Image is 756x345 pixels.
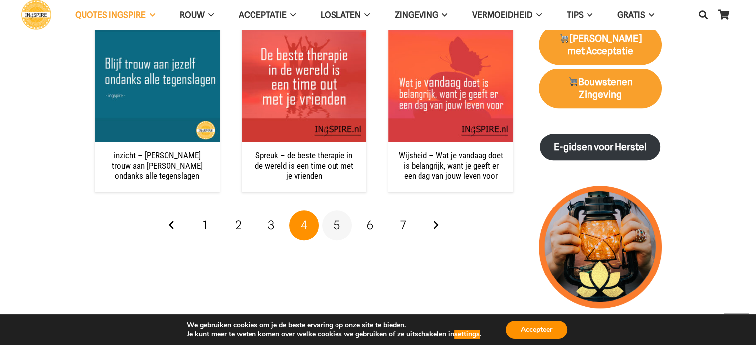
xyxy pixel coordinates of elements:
span: Pagina 4 [289,210,319,240]
button: settings [454,330,480,339]
a: Pagina 3 [256,210,286,240]
a: Pagina 5 [322,210,352,240]
span: QUOTES INGSPIRE Menu [146,2,155,27]
span: VERMOEIDHEID [472,10,532,20]
span: GRATIS [617,10,645,20]
span: Zingeving [395,10,438,20]
button: Accepteer [506,321,567,339]
img: lichtpuntjes voor in donkere tijden [539,186,662,308]
img: Spreuk Ingspire: de beste therapie in de wereld is een time out met je vrienden [242,17,366,142]
a: Zoeken [693,2,713,27]
a: inzicht – [PERSON_NAME] trouw aan [PERSON_NAME] ondanks alle tegenslagen [112,150,203,181]
img: 🛒 [559,33,569,43]
a: Pagina 2 [223,210,253,240]
span: 4 [301,218,307,232]
span: 5 [334,218,340,232]
a: TIPSTIPS Menu [554,2,604,28]
img: 🛒 [568,77,578,86]
span: GRATIS Menu [645,2,654,27]
a: inzicht – Blijf trouw aan jezelf ondanks alle tegenslagen [95,17,220,142]
a: Pagina 7 [388,210,418,240]
span: 7 [400,218,406,232]
strong: Bouwstenen Zingeving [567,76,633,100]
a: LoslatenLoslaten Menu [308,2,382,28]
a: Spreuk – de beste therapie in de wereld is een time out met je vrienden [255,150,353,181]
img: Blijf trouw aan jezelf ondanks alle tegenslagen - spreuk ingspire [95,17,220,142]
span: TIPS Menu [583,2,592,27]
a: GRATISGRATIS Menu [605,2,667,28]
strong: [PERSON_NAME] met Acceptatie [559,33,642,57]
a: ZingevingZingeving Menu [382,2,460,28]
a: Wijsheid – Wat je vandaag doet is belangrijk, want je geeft er een dag van jouw leven voor [399,150,503,181]
a: AcceptatieAcceptatie Menu [226,2,308,28]
p: Je kunt meer te weten komen over welke cookies we gebruiken of ze uitschakelen in . [187,330,481,339]
span: QUOTES INGSPIRE [75,10,146,20]
strong: E-gidsen voor Herstel [554,141,647,153]
a: 🛒Bouwstenen Zingeving [539,69,662,108]
span: ROUW [179,10,204,20]
span: 3 [268,218,274,232]
a: Terug naar top [724,313,749,338]
span: 2 [235,218,242,232]
span: TIPS [566,10,583,20]
a: QUOTES INGSPIREQUOTES INGSPIRE Menu [63,2,167,28]
img: Citaat: Wat je vandaag doet is belangrijk, want je geeft er een dag van jouw leven voor [388,17,513,142]
span: VERMOEIDHEID Menu [532,2,541,27]
a: ROUWROUW Menu [167,2,226,28]
span: 6 [367,218,373,232]
a: 🛒[PERSON_NAME] met Acceptatie [539,25,662,65]
span: Acceptatie Menu [287,2,296,27]
span: Zingeving Menu [438,2,447,27]
a: VERMOEIDHEIDVERMOEIDHEID Menu [460,2,554,28]
a: Pagina 1 [190,210,220,240]
a: Pagina 6 [355,210,385,240]
p: We gebruiken cookies om je de beste ervaring op onze site te bieden. [187,321,481,330]
span: ROUW Menu [204,2,213,27]
span: Loslaten Menu [361,2,370,27]
a: Spreuk – de beste therapie in de wereld is een time out met je vrienden [242,17,366,142]
a: Wijsheid – Wat je vandaag doet is belangrijk, want je geeft er een dag van jouw leven voor [388,17,513,142]
span: Acceptatie [239,10,287,20]
a: E-gidsen voor Herstel [540,134,660,161]
span: Loslaten [321,10,361,20]
span: 1 [203,218,207,232]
